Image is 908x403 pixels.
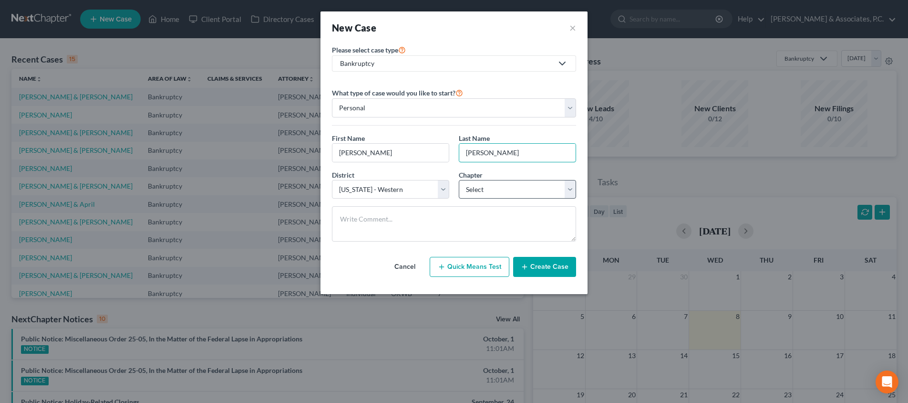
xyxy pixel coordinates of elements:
label: What type of case would you like to start? [332,87,463,98]
div: Open Intercom Messenger [876,371,898,393]
strong: New Case [332,22,376,33]
button: Cancel [384,257,426,276]
input: Enter First Name [332,144,449,162]
div: Bankruptcy [340,59,553,68]
input: Enter Last Name [459,144,576,162]
span: District [332,171,354,179]
span: First Name [332,134,365,142]
span: Chapter [459,171,483,179]
span: Please select case type [332,46,398,54]
span: Last Name [459,134,490,142]
button: Create Case [513,257,576,277]
button: × [569,21,576,34]
button: Quick Means Test [430,257,509,277]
